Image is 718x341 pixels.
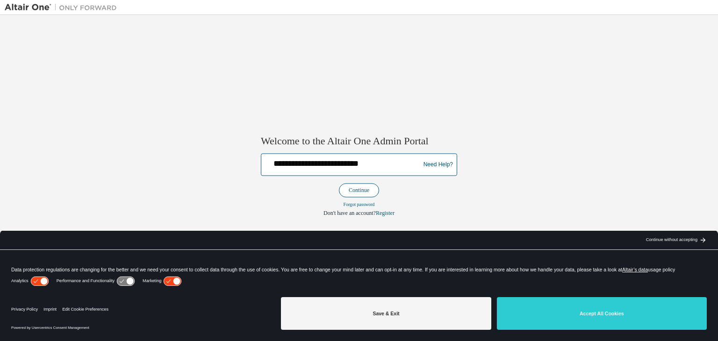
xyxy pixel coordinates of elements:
a: Register [376,210,395,217]
button: Continue [339,184,379,198]
a: Forgot password [344,202,375,207]
span: Don't have an account? [323,210,376,217]
img: Altair One [5,3,122,12]
h2: Welcome to the Altair One Admin Portal [261,135,457,148]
